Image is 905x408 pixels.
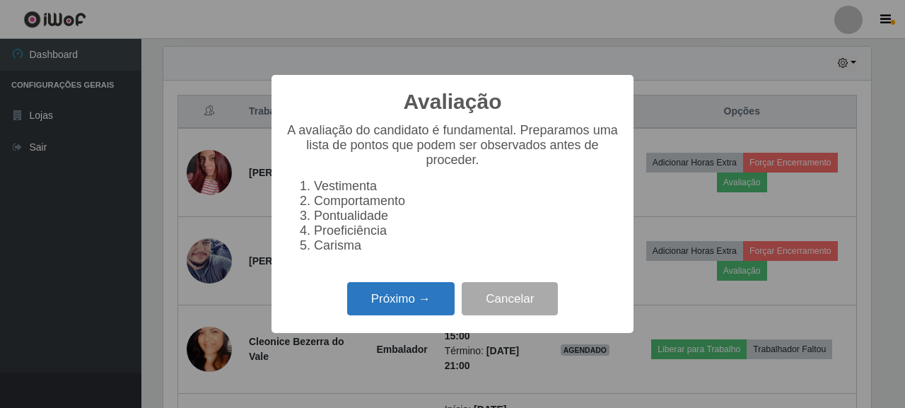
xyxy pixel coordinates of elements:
[314,238,619,253] li: Carisma
[404,89,502,115] h2: Avaliação
[314,223,619,238] li: Proeficiência
[462,282,558,315] button: Cancelar
[314,194,619,209] li: Comportamento
[347,282,455,315] button: Próximo →
[314,179,619,194] li: Vestimenta
[314,209,619,223] li: Pontualidade
[286,123,619,168] p: A avaliação do candidato é fundamental. Preparamos uma lista de pontos que podem ser observados a...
